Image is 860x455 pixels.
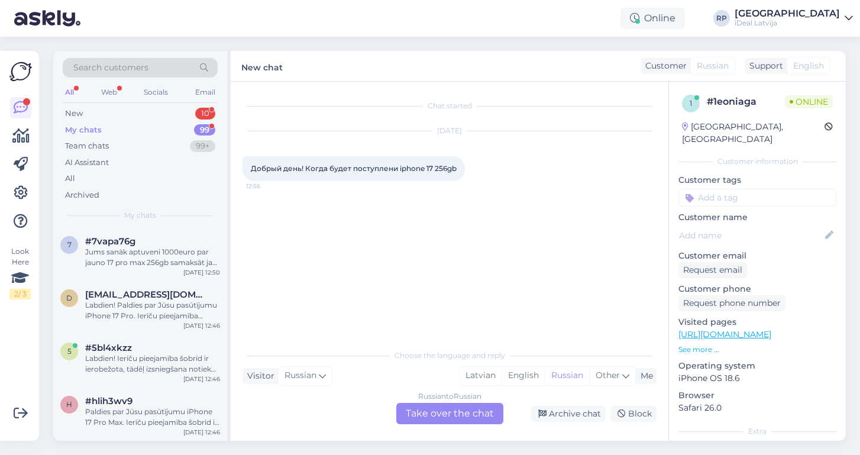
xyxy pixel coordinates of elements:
div: Support [745,60,783,72]
p: Customer tags [678,174,836,186]
span: Добрый день! Когда будет поступлени iphone 17 256gb [251,164,457,173]
span: h [66,400,72,409]
p: Visited pages [678,316,836,328]
div: iDeal Latvija [735,18,840,28]
div: Latvian [460,367,502,385]
span: #7vapa76g [85,236,135,247]
div: Customer [641,60,687,72]
div: 99 [194,124,215,136]
span: 5 [67,347,72,356]
span: #5bl4xkzz [85,343,132,353]
p: Customer name [678,211,836,224]
div: Email [193,85,218,100]
input: Add a tag [678,189,836,206]
div: Look Here [9,246,31,299]
span: Other [596,370,620,380]
div: Block [610,406,657,422]
a: [GEOGRAPHIC_DATA]iDeal Latvija [735,9,853,28]
div: Team chats [65,140,109,152]
div: [GEOGRAPHIC_DATA], [GEOGRAPHIC_DATA] [682,121,825,146]
div: [DATE] 12:46 [183,375,220,383]
div: Socials [141,85,170,100]
span: My chats [124,210,156,221]
label: New chat [241,58,283,74]
div: Paldies par Jūsu pasūtījumu iPhone 17 Pro Max. Ierīču pieejamība šobrīd ir ierobežota, tādēļ izsn... [85,406,220,428]
div: My chats [65,124,102,136]
p: Customer phone [678,283,836,295]
p: iPhone OS 18.6 [678,372,836,385]
div: Russian to Russian [418,391,481,402]
span: 7 [67,240,72,249]
p: See more ... [678,344,836,355]
div: # 1eoniaga [707,95,785,109]
div: Archive chat [531,406,606,422]
div: RP [713,10,730,27]
div: Take over the chat [396,403,503,424]
div: Choose the language and reply [243,350,657,361]
a: [URL][DOMAIN_NAME] [678,329,771,340]
div: 99+ [190,140,215,152]
div: Web [99,85,119,100]
div: Request phone number [678,295,785,311]
div: All [65,173,75,185]
div: English [502,367,545,385]
p: Customer email [678,250,836,262]
div: Online [620,8,685,29]
span: Search customers [73,62,148,74]
span: #hlih3wv9 [85,396,132,406]
input: Add name [679,229,823,242]
div: AI Assistant [65,157,109,169]
div: Russian [545,367,589,385]
div: Extra [678,426,836,437]
div: [DATE] 12:46 [183,428,220,437]
div: Archived [65,189,99,201]
div: All [63,85,76,100]
div: Labdien! Paldies par Jūsu pasūtījumu iPhone 17 Pro. Ierīču pieejamība šobrīd ir ierobežota, tādēļ... [85,300,220,321]
div: Customer information [678,156,836,167]
span: d [66,293,72,302]
span: English [793,60,824,72]
span: Online [785,95,833,108]
img: Askly Logo [9,60,32,83]
div: 2 / 3 [9,289,31,299]
div: [DATE] [243,125,657,136]
div: Labdien! Ierīču pieejamība šobrīd ir ierobežota, tādēļ izsniegšana notiek rindas kārtībā. Mēs ar ... [85,353,220,375]
span: 12:56 [246,182,290,191]
div: New [65,108,83,120]
span: Russian [284,369,316,382]
div: [DATE] 12:50 [183,268,220,277]
p: Browser [678,389,836,402]
div: Me [636,370,653,382]
div: Visitor [243,370,274,382]
span: dubradj@gmail.com [85,289,208,300]
div: 10 [195,108,215,120]
div: [DATE] 12:46 [183,321,220,330]
div: Jums sanāk aptuveni 1000euro par jauno 17 pro max 256gb samaksāt ja jūs nododat telefonu lai saņe... [85,247,220,268]
div: Chat started [243,101,657,111]
span: Russian [697,60,729,72]
span: 1 [690,99,692,108]
div: [GEOGRAPHIC_DATA] [735,9,840,18]
div: Request email [678,262,747,278]
p: Safari 26.0 [678,402,836,414]
p: Operating system [678,360,836,372]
